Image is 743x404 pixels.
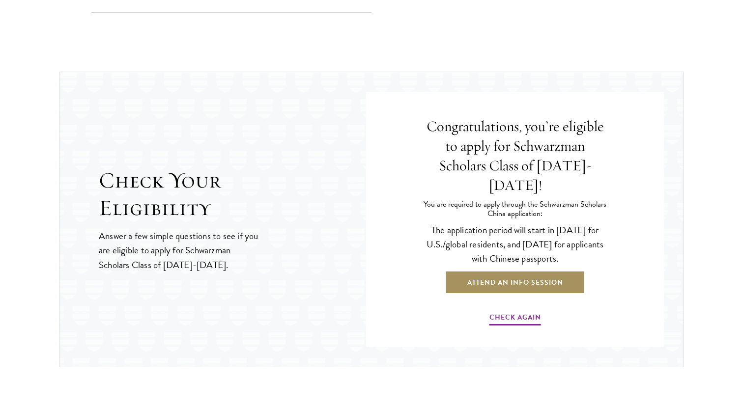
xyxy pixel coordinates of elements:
h2: Check Your Eligibility [99,167,366,222]
p: Answer a few simple questions to see if you are eligible to apply for Schwarzman Scholars Class o... [99,229,259,271]
p: You are required to apply through the Schwarzman Scholars China application: [420,200,610,218]
a: Check Again [489,311,541,326]
a: Attend an Info Session [445,270,585,294]
h4: Congratulations, you’re eligible to apply for Schwarzman Scholars Class of [DATE]-[DATE]! [420,117,610,195]
p: The application period will start in [DATE] for U.S./global residents, and [DATE] for applicants ... [420,223,610,266]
